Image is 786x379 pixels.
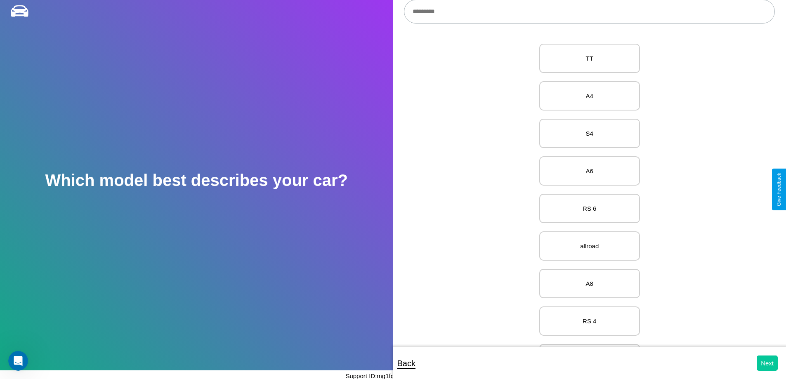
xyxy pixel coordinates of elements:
[45,171,348,190] h2: Which model best describes your car?
[548,203,631,214] p: RS 6
[776,173,782,206] div: Give Feedback
[397,356,415,371] p: Back
[548,315,631,327] p: RS 4
[548,278,631,289] p: A8
[8,351,28,371] iframe: Intercom live chat
[548,90,631,101] p: A4
[548,53,631,64] p: TT
[757,355,778,371] button: Next
[548,240,631,252] p: allroad
[548,165,631,177] p: A6
[548,128,631,139] p: S4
